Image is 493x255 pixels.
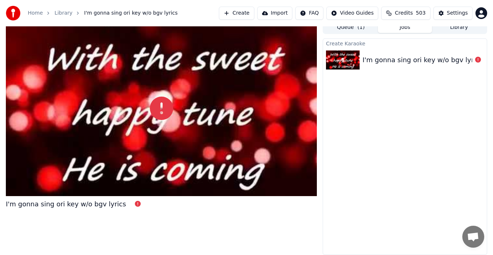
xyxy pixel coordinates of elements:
span: Credits [395,10,413,17]
span: I'm gonna sing ori key w/o bgv lyrics [84,10,178,17]
span: 503 [416,10,426,17]
div: Open chat [462,226,484,248]
button: Import [257,7,292,20]
div: Create Karaoke [323,39,487,48]
img: youka [6,6,20,20]
div: I'm gonna sing ori key w/o bgv lyrics [6,199,126,209]
button: Queue [324,22,378,33]
span: ( 1 ) [357,24,365,31]
a: Home [28,10,43,17]
div: Settings [447,10,468,17]
a: Library [54,10,72,17]
button: FAQ [295,7,323,20]
button: Library [432,22,486,33]
button: Create [219,7,254,20]
button: Video Guides [326,7,378,20]
nav: breadcrumb [28,10,178,17]
button: Credits503 [381,7,430,20]
button: Settings [433,7,473,20]
button: Jobs [378,22,432,33]
div: I'm gonna sing ori key w/o bgv lyrics [363,55,483,65]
